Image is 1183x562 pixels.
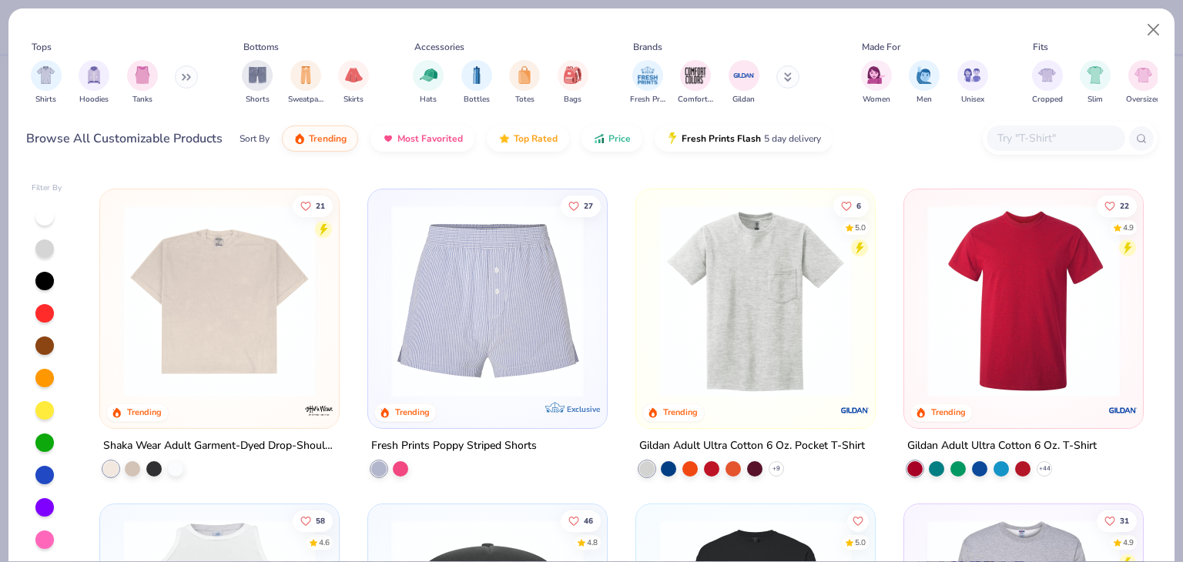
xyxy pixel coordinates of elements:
[1123,222,1134,233] div: 4.9
[79,60,109,105] button: filter button
[26,129,223,148] div: Browse All Customizable Products
[249,66,266,84] img: Shorts Image
[558,60,588,105] button: filter button
[1032,94,1063,105] span: Cropped
[855,537,866,548] div: 5.0
[242,60,273,105] button: filter button
[317,517,326,524] span: 58
[242,60,273,105] div: filter for Shorts
[303,394,334,425] img: Shaka Wear logo
[567,403,600,413] span: Exclusive
[833,195,869,216] button: Like
[85,66,102,84] img: Hoodies Image
[420,94,437,105] span: Hats
[1139,15,1168,45] button: Close
[917,94,932,105] span: Men
[487,125,569,152] button: Top Rated
[587,537,598,548] div: 4.8
[1032,60,1063,105] div: filter for Cropped
[132,94,152,105] span: Tanks
[860,205,1067,397] img: 076a6800-1c05-4101-8251-94cfc6c3c6f0
[684,64,707,87] img: Comfort Colors Image
[1097,195,1137,216] button: Like
[127,60,158,105] div: filter for Tanks
[32,40,52,54] div: Tops
[561,195,601,216] button: Like
[1087,94,1103,105] span: Slim
[32,182,62,194] div: Filter By
[916,66,933,84] img: Men Image
[79,94,109,105] span: Hoodies
[608,132,631,145] span: Price
[293,195,333,216] button: Like
[516,66,533,84] img: Totes Image
[909,60,940,105] div: filter for Men
[1080,60,1111,105] div: filter for Slim
[564,66,581,84] img: Bags Image
[498,132,511,145] img: TopRated.gif
[678,94,713,105] span: Comfort Colors
[384,205,591,397] img: ad12d56a-7a7c-4c32-adfa-bfc4d7bb0105
[862,40,900,54] div: Made For
[240,132,270,146] div: Sort By
[464,94,490,105] span: Bottles
[772,463,780,473] span: + 9
[861,60,892,105] div: filter for Women
[293,510,333,531] button: Like
[288,60,323,105] button: filter button
[371,436,537,455] div: Fresh Prints Poppy Striped Shorts
[397,132,463,145] span: Most Favorited
[1080,60,1111,105] button: filter button
[1033,40,1048,54] div: Fits
[31,60,62,105] div: filter for Shirts
[764,130,821,148] span: 5 day delivery
[1087,66,1104,84] img: Slim Image
[31,60,62,105] button: filter button
[309,132,347,145] span: Trending
[863,94,890,105] span: Women
[1123,537,1134,548] div: 4.9
[1032,60,1063,105] button: filter button
[729,60,759,105] button: filter button
[1120,202,1129,209] span: 22
[461,60,492,105] div: filter for Bottles
[729,60,759,105] div: filter for Gildan
[127,60,158,105] button: filter button
[639,436,865,455] div: Gildan Adult Ultra Cotton 6 Oz. Pocket T-Shirt
[630,60,665,105] div: filter for Fresh Prints
[633,40,662,54] div: Brands
[79,60,109,105] div: filter for Hoodies
[288,60,323,105] div: filter for Sweatpants
[413,60,444,105] button: filter button
[414,40,464,54] div: Accessories
[1038,463,1050,473] span: + 44
[243,40,279,54] div: Bottoms
[1126,60,1161,105] div: filter for Oversized
[839,394,870,425] img: Gildan logo
[320,537,330,548] div: 4.6
[996,129,1114,147] input: Try "T-Shirt"
[103,436,336,455] div: Shaka Wear Adult Garment-Dyed Drop-Shoulder T-Shirt
[963,66,981,84] img: Unisex Image
[558,60,588,105] div: filter for Bags
[509,60,540,105] button: filter button
[961,94,984,105] span: Unisex
[682,132,761,145] span: Fresh Prints Flash
[732,94,755,105] span: Gildan
[370,125,474,152] button: Most Favorited
[1120,517,1129,524] span: 31
[509,60,540,105] div: filter for Totes
[1097,510,1137,531] button: Like
[666,132,679,145] img: flash.gif
[1126,94,1161,105] span: Oversized
[413,60,444,105] div: filter for Hats
[957,60,988,105] div: filter for Unisex
[1038,66,1056,84] img: Cropped Image
[35,94,56,105] span: Shirts
[468,66,485,84] img: Bottles Image
[957,60,988,105] button: filter button
[584,202,593,209] span: 27
[116,205,323,397] img: 464ba24d-ee48-4cd8-a18e-4e3bbd643a12
[564,94,581,105] span: Bags
[317,202,326,209] span: 21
